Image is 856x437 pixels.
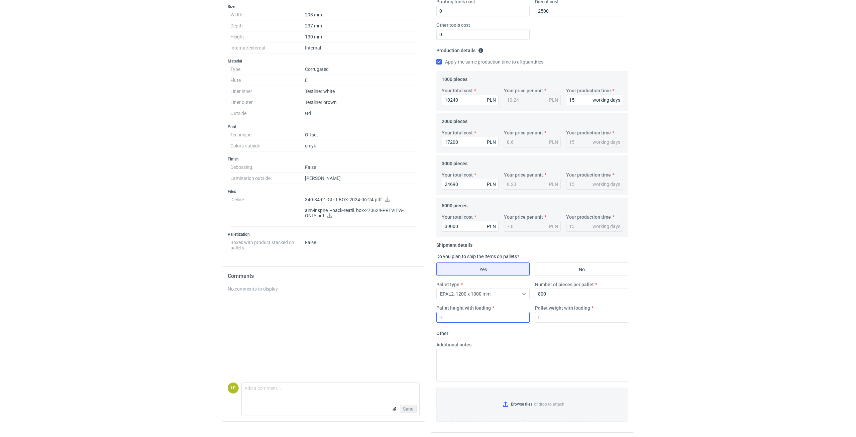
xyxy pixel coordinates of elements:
h3: Finish [228,156,420,162]
dt: Depth [230,20,305,31]
legend: 1000 pieces [442,74,467,82]
label: or drop to attach [437,387,628,421]
h2: Comments [228,272,420,280]
label: Your total cost [442,129,473,136]
input: 0 [436,6,530,16]
h3: Palletization [228,232,420,237]
div: working days [593,139,620,145]
label: Your price per unit [504,214,543,220]
p: 340-84-01-GIFT BOX-2024-06-24.pdf [305,197,417,203]
div: Łukasz Postawa [228,383,239,394]
dt: Type [230,64,305,75]
button: Send [400,405,417,413]
dt: Debossing [230,162,305,173]
dd: False [305,162,417,173]
input: 0 [436,312,530,323]
dt: Outside [230,108,305,119]
input: 0 [436,29,530,40]
dd: 130 mm [305,31,417,42]
dt: Dieline [230,194,305,227]
label: Your total cost [442,172,473,178]
label: Your total cost [442,87,473,94]
label: Pallet weight with loading [535,305,590,311]
legend: 3000 pieces [442,158,467,166]
h3: Files [228,189,420,194]
dd: Testliner brown [305,97,417,108]
dt: Height [230,31,305,42]
dt: Internal/external [230,42,305,53]
input: 0 [535,312,628,323]
dd: 237 mm [305,20,417,31]
div: PLN [487,97,496,103]
div: PLN [549,181,558,188]
legend: Shipment details [436,240,472,248]
div: PLN [487,223,496,230]
div: PLN [549,97,558,103]
dd: [PERSON_NAME] [305,173,417,184]
div: PLN [487,139,496,145]
label: Your total cost [442,214,473,220]
legend: Other [436,328,448,336]
input: 0 [566,95,623,105]
figcaption: ŁP [228,383,239,394]
label: Other tools cost [436,22,470,28]
dt: Boxes with product stacked on pallets [230,237,305,250]
label: Apply the same production time to all quantities [436,59,543,65]
label: Additional notes [436,341,471,348]
label: Your production time [566,87,611,94]
dd: Corrugated [305,64,417,75]
label: Your price per unit [504,129,543,136]
dt: Liner outer [230,97,305,108]
div: working days [593,97,620,103]
dd: 298 mm [305,9,417,20]
dt: Technique [230,129,305,140]
dd: False [305,237,417,250]
h3: Size [228,4,420,9]
label: Do you plan to ship the items on pallets? [436,254,519,259]
label: Your production time [566,129,611,136]
label: Your production time [566,172,611,178]
dd: Offset [305,129,417,140]
input: 0 [535,6,628,16]
legend: 2000 pieces [442,116,467,124]
input: 0 [442,95,499,105]
label: No [535,262,628,276]
label: Your price per unit [504,87,543,94]
div: working days [593,181,620,188]
label: Yes [436,262,530,276]
dt: Flute [230,75,305,86]
dd: Testliner white [305,86,417,97]
legend: 5000 pieces [442,200,467,208]
legend: Production details [436,45,484,53]
span: EPAL2, 1200 x 1000 mm [440,291,491,297]
dd: E [305,75,417,86]
dt: Width [230,9,305,20]
dd: Internal [305,42,417,53]
div: No comments to display [228,286,420,292]
dt: Colors outside [230,140,305,151]
div: PLN [549,223,558,230]
dd: Gd [305,108,417,119]
label: Your production time [566,214,611,220]
h3: Material [228,59,420,64]
dt: Lamination outside [230,173,305,184]
label: Pallet height with loading [436,305,491,311]
dd: cmyk [305,140,417,151]
input: 0 [535,289,628,299]
dt: Liner inner [230,86,305,97]
h3: Print [228,124,420,129]
p: aim-inspire_+pack-reatil_box-270624-PREVIEW-ONLY.pdf [305,208,417,219]
div: PLN [487,181,496,188]
label: Your price per unit [504,172,543,178]
div: working days [593,223,620,230]
label: Number of pieces per pallet [535,281,594,288]
label: Pallet type [436,281,459,288]
span: Send [403,407,414,411]
div: PLN [549,139,558,145]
